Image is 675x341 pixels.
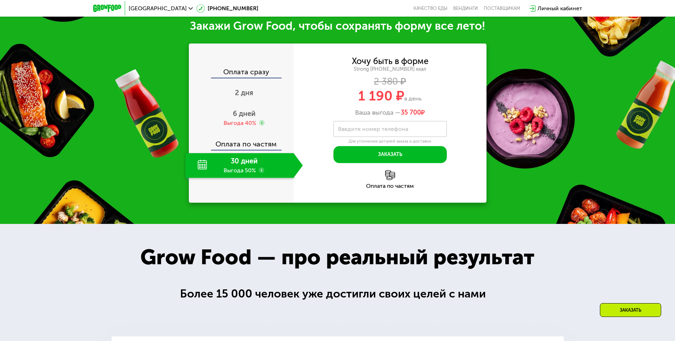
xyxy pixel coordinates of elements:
a: [PHONE_NUMBER] [196,4,258,13]
div: Более 15 000 человек уже достигли своих целей с нами [180,285,495,302]
div: поставщикам [484,6,520,11]
span: 35 700 [401,109,421,116]
div: Ваша выгода — [294,109,486,117]
div: Оплата сразу [190,68,294,77]
span: [GEOGRAPHIC_DATA] [129,6,187,11]
div: 2 380 ₽ [294,78,486,86]
div: Выгода 40% [224,119,256,127]
button: Заказать [333,146,447,163]
a: Вендинги [453,6,478,11]
div: Оплата по частям [190,133,294,150]
span: ₽ [401,109,425,117]
div: Заказать [600,303,661,317]
a: Качество еды [414,6,448,11]
span: 1 190 ₽ [358,88,404,104]
span: 2 дня [235,88,253,97]
div: Для уточнения деталей заказа и доставки [333,139,447,144]
div: Личный кабинет [538,4,582,13]
span: 6 дней [233,109,255,118]
div: Strong [PHONE_NUMBER] ккал [294,66,486,73]
span: в день [404,95,422,102]
div: Оплата по частям [294,183,486,189]
label: Введите номер телефона [338,127,408,131]
div: Хочу быть в форме [352,57,428,65]
img: l6xcnZfty9opOoJh.png [385,170,395,180]
div: Grow Food — про реальный результат [125,241,550,273]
